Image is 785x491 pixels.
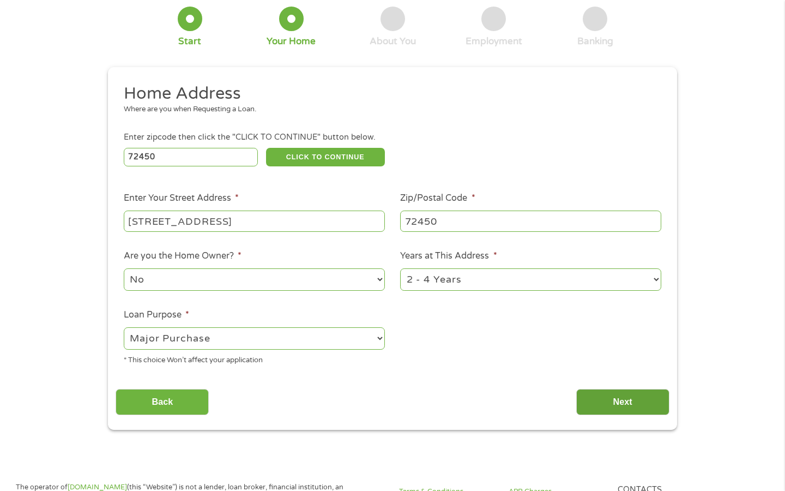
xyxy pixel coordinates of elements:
[576,389,669,416] input: Next
[124,211,385,231] input: 1 Main Street
[400,250,497,262] label: Years at This Address
[400,193,475,204] label: Zip/Postal Code
[178,35,201,47] div: Start
[577,35,613,47] div: Banking
[267,35,316,47] div: Your Home
[370,35,416,47] div: About You
[124,131,661,143] div: Enter zipcode then click the "CLICK TO CONTINUE" button below.
[124,104,654,115] div: Where are you when Requesting a Loan.
[124,309,189,321] label: Loan Purpose
[266,148,385,166] button: CLICK TO CONTINUE
[116,389,209,416] input: Back
[124,83,654,105] h2: Home Address
[124,351,385,366] div: * This choice Won’t affect your application
[124,193,239,204] label: Enter Your Street Address
[124,250,241,262] label: Are you the Home Owner?
[466,35,522,47] div: Employment
[124,148,258,166] input: Enter Zipcode (e.g 01510)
